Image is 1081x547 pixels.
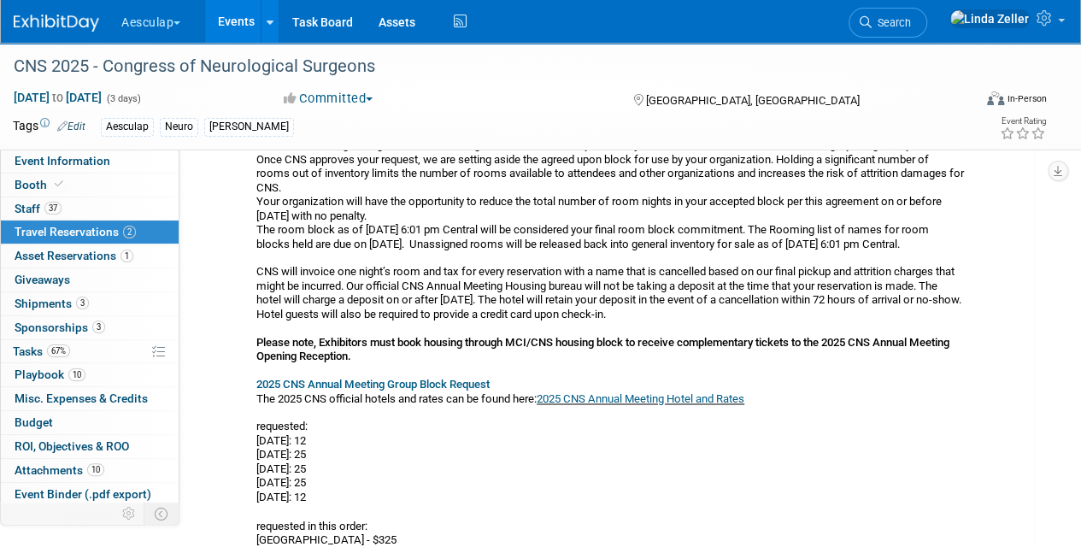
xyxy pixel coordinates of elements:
span: Sponsorships [15,321,105,334]
div: [PERSON_NAME] [204,118,294,136]
div: Event Rating [1000,117,1046,126]
b: Please note, Exhibitors must book housing through MCI/CNS housing block to receive complementary ... [256,336,949,362]
span: 37 [44,202,62,215]
div: Neuro [160,118,198,136]
a: Misc. Expenses & Credits [1,387,179,410]
span: [GEOGRAPHIC_DATA], [GEOGRAPHIC_DATA] [645,94,859,107]
span: Asset Reservations [15,249,133,262]
a: Asset Reservations1 [1,244,179,268]
div: Event Format [896,89,1047,115]
span: Attachments [15,463,104,477]
div: In-Person [1007,92,1047,105]
button: Committed [278,90,379,108]
span: 3 [92,321,105,333]
td: Personalize Event Tab Strip [115,503,144,525]
span: Budget [15,415,53,429]
span: ROI, Objectives & ROO [15,439,129,453]
span: 10 [68,368,85,381]
a: 2025 CNS Annual Meeting Hotel and Rates [537,392,744,405]
a: Playbook10 [1,363,179,386]
span: Search [872,16,911,29]
a: Edit [57,121,85,132]
span: 3 [76,297,89,309]
a: Tasks67% [1,340,179,363]
span: Event Binder (.pdf export) [15,487,151,501]
span: Travel Reservations [15,225,136,238]
span: 10 [87,463,104,476]
span: Booth [15,178,67,191]
span: Event Information [15,154,110,168]
a: Travel Reservations2 [1,221,179,244]
img: Format-Inperson.png [987,91,1004,105]
i: Booth reservation complete [55,179,63,189]
a: Event Information [1,150,179,173]
span: 67% [47,344,70,357]
td: Toggle Event Tabs [144,503,179,525]
img: ExhibitDay [14,15,99,32]
a: Sponsorships3 [1,316,179,339]
span: Shipments [15,297,89,310]
a: 2025 CNS Annual Meeting Group Block Request [256,378,490,391]
td: Tags [13,117,85,137]
a: Search [849,8,927,38]
span: 1 [120,250,133,262]
span: [DATE] [DATE] [13,90,103,105]
a: Event Binder (.pdf export) [1,483,179,506]
a: Giveaways [1,268,179,291]
a: Booth [1,174,179,197]
a: ROI, Objectives & ROO [1,435,179,458]
span: Staff [15,202,62,215]
span: Playbook [15,368,85,381]
span: 2 [123,226,136,238]
span: Giveaways [15,273,70,286]
div: Aesculap [101,118,154,136]
span: Tasks [13,344,70,358]
span: to [50,91,66,104]
img: Linda Zeller [949,9,1030,28]
a: Shipments3 [1,292,179,315]
a: Budget [1,411,179,434]
a: Attachments10 [1,459,179,482]
span: Misc. Expenses & Credits [15,391,148,405]
span: (3 days) [105,93,141,104]
a: Staff37 [1,197,179,221]
div: CNS 2025 - Congress of Neurological Surgeons [8,51,959,82]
